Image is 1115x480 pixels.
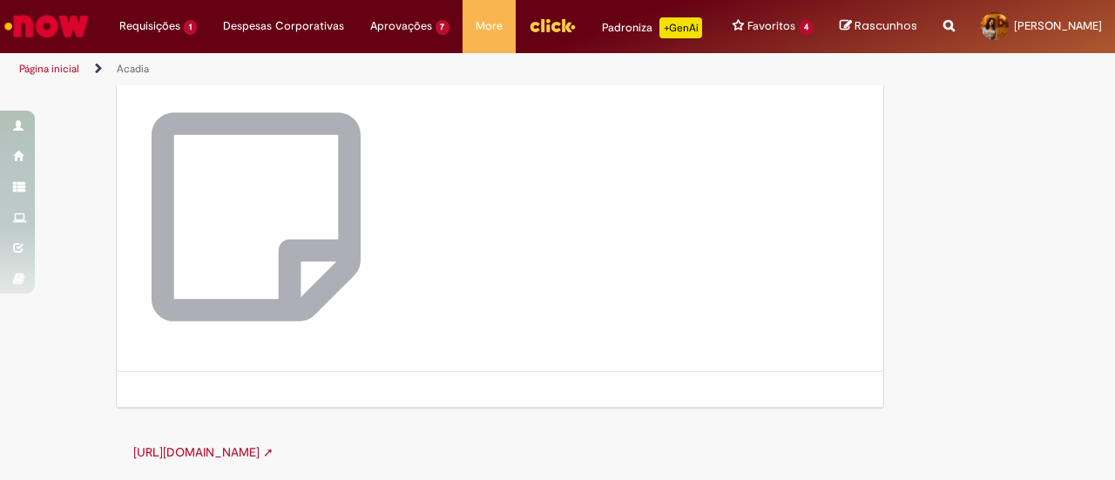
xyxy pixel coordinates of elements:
[476,17,503,35] span: More
[1014,18,1102,33] span: [PERSON_NAME]
[659,17,702,38] p: +GenAi
[2,9,91,44] img: ServiceNow
[855,17,917,34] span: Rascunhos
[529,12,576,38] img: click_logo_yellow_360x200.png
[184,20,197,35] span: 1
[117,62,149,76] a: Acadia
[133,444,274,460] a: [URL][DOMAIN_NAME] ➚
[602,17,702,38] div: Padroniza
[223,17,344,35] span: Despesas Corporativas
[13,53,730,85] ul: Trilhas de página
[840,18,917,35] a: Rascunhos
[747,17,795,35] span: Favoritos
[370,17,432,35] span: Aprovações
[119,17,180,35] span: Requisições
[799,20,814,35] span: 4
[19,62,79,76] a: Página inicial
[436,20,450,35] span: 7
[152,98,361,336] img: Acadia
